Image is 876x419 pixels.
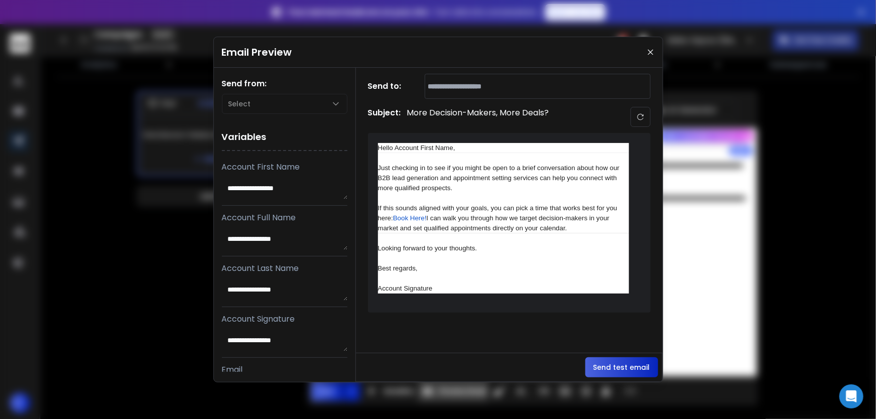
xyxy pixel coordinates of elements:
button: Send test email [585,357,658,377]
p: Account Signature [222,313,347,325]
p: Account Full Name [222,212,347,224]
div: Open Intercom Messenger [839,384,863,408]
span: Just checking in to see if you might be open to a brief conversation about how our B2B lead gener... [378,164,620,222]
h1: Variables [222,124,347,151]
h1: Send from: [222,78,347,90]
p: Account Last Name [222,262,347,274]
h1: Subject: [368,107,401,127]
p: Email [222,364,347,376]
span: , [453,144,455,152]
p: Account First Name [222,161,347,173]
h1: Email Preview [222,45,292,59]
p: More Decision-Makers, More Deals? [407,107,549,127]
span: Looking forward to your thoughts. Best regards, [378,244,477,272]
span: Hello Account First Name [378,144,453,152]
span: I can walk you through how we target decision-makers in your market and set qualified appointment... [378,214,610,232]
span: Account Signature [378,285,433,292]
a: Book Here! [393,214,427,222]
h1: Send to: [368,80,408,92]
